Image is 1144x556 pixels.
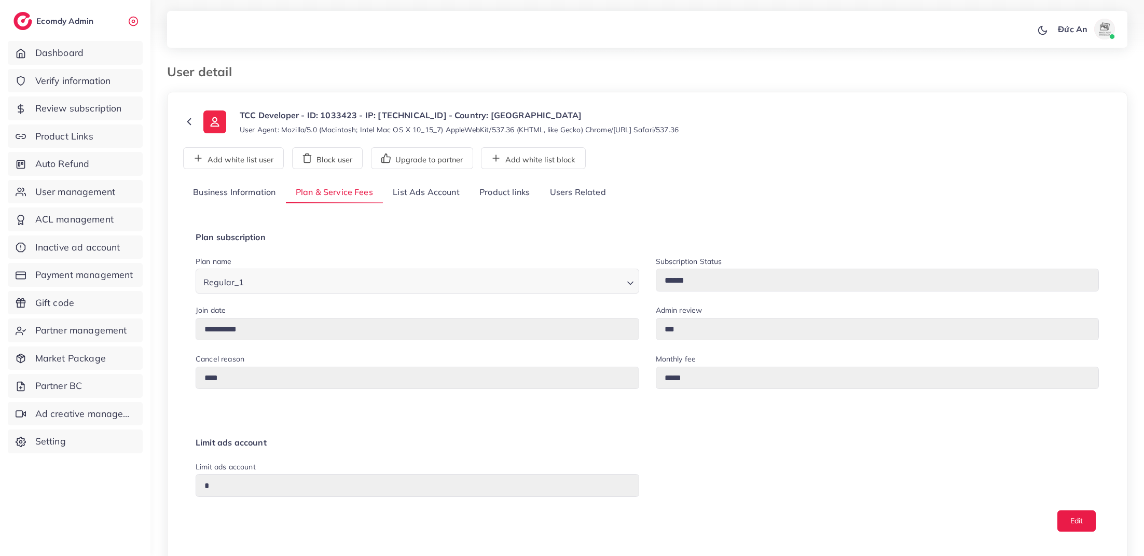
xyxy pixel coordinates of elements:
span: User management [35,185,115,199]
span: Review subscription [35,102,122,115]
img: avatar [1094,19,1115,39]
img: logo [13,12,32,30]
small: User Agent: Mozilla/5.0 (Macintosh; Intel Mac OS X 10_15_7) AppleWebKit/537.36 (KHTML, like Gecko... [240,124,679,135]
p: Đức An [1058,23,1087,35]
a: User management [8,180,143,204]
h2: Ecomdy Admin [36,16,96,26]
a: logoEcomdy Admin [13,12,96,30]
a: Verify information [8,69,143,93]
a: List Ads Account [383,182,470,204]
button: Add white list user [183,147,284,169]
a: Auto Refund [8,152,143,176]
a: Product links [470,182,540,204]
img: ic-user-info.36bf1079.svg [203,110,226,133]
a: ACL management [8,207,143,231]
a: Payment management [8,263,143,287]
span: Partner management [35,324,127,337]
a: Đức Anavatar [1052,19,1119,39]
label: Admin review [656,305,702,315]
a: Market Package [8,346,143,370]
a: Users Related [540,182,615,204]
span: Payment management [35,268,133,282]
div: Search for option [196,269,639,293]
a: Gift code [8,291,143,315]
a: Plan & Service Fees [286,182,383,204]
span: Regular_1 [201,275,246,290]
button: Block user [292,147,363,169]
a: Partner management [8,318,143,342]
h4: Plan subscription [196,232,1099,242]
span: Gift code [35,296,74,310]
a: Partner BC [8,374,143,398]
h4: Limit ads account [196,438,1099,448]
span: Inactive ad account [35,241,120,254]
p: TCC Developer - ID: 1033423 - IP: [TECHNICAL_ID] - Country: [GEOGRAPHIC_DATA] [240,109,679,121]
span: Partner BC [35,379,82,393]
a: Inactive ad account [8,235,143,259]
label: Monthly fee [656,354,696,364]
button: Upgrade to partner [371,147,473,169]
label: Limit ads account [196,462,256,472]
span: ACL management [35,213,114,226]
a: Business Information [183,182,286,204]
label: Join date [196,305,226,315]
span: Setting [35,435,66,448]
a: Dashboard [8,41,143,65]
a: Ad creative management [8,402,143,426]
button: Edit [1057,510,1096,532]
span: Auto Refund [35,157,90,171]
span: Market Package [35,352,106,365]
button: Add white list block [481,147,586,169]
span: Dashboard [35,46,84,60]
a: Review subscription [8,96,143,120]
span: Ad creative management [35,407,135,421]
label: Plan name [196,256,231,267]
label: Cancel reason [196,354,244,364]
span: Verify information [35,74,111,88]
a: Product Links [8,124,143,148]
a: Setting [8,429,143,453]
h3: User detail [167,64,240,79]
input: Search for option [247,272,622,290]
label: Subscription Status [656,256,722,267]
span: Product Links [35,130,93,143]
